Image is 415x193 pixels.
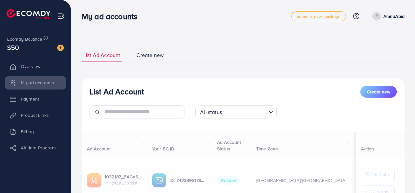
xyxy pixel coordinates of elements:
span: Create new [367,89,390,95]
img: menu [57,12,65,20]
a: adreach_new_package [291,11,346,21]
h3: My ad accounts [82,12,143,21]
span: All status [199,107,223,117]
span: List Ad Account [83,51,120,59]
div: Search for option [195,105,277,118]
img: logo [7,9,50,19]
span: Create new [136,51,164,59]
img: image [57,45,64,51]
span: Ecomdy Balance [7,36,42,42]
p: AmnaAbid [383,12,405,20]
h3: List Ad Account [90,87,144,96]
input: Search for option [224,106,266,117]
span: $50 [7,43,19,52]
span: adreach_new_package [297,14,340,19]
button: Create new [360,86,397,98]
a: AmnaAbid [370,12,405,21]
